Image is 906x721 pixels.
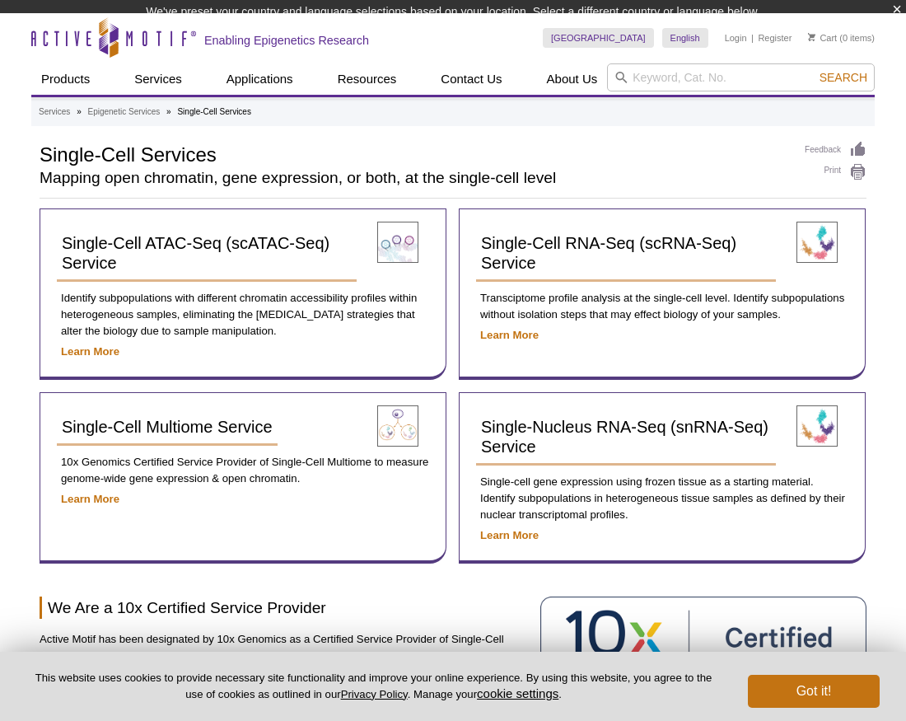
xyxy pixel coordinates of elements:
[62,234,329,272] span: Single-Cell ATAC-Seq (scATAC-Seq) Service
[431,63,511,95] a: Contact Us
[796,405,838,447] img: Single-Nucleus RNA-Seq (snRNA-Seq) Service
[204,33,369,48] h2: Enabling Epigenetics Research
[341,688,408,700] a: Privacy Policy
[725,32,747,44] a: Login
[40,141,788,166] h1: Single-Cell Services
[477,686,558,700] button: cookie settings
[61,345,119,358] a: Learn More
[177,107,250,116] li: Single-Cell Services
[476,226,776,282] a: Single-Cell RNA-Seq (scRNA-Seq) Service
[758,32,792,44] a: Register
[217,63,303,95] a: Applications
[31,63,100,95] a: Products
[476,474,848,523] p: Single-cell gene expression using frozen tissue as a starting material. Identify subpopulations i...
[662,28,708,48] a: English
[377,222,418,263] img: Single-Cell ATAC-Seq (scATAC-Seq) Service
[26,671,721,702] p: This website uses cookies to provide necessary site functionality and improve your online experie...
[476,290,848,323] p: Transciptome profile analysis at the single-cell level. Identify subpopulations without isolation...
[40,631,528,697] p: Active Motif has been designated by 10x Genomics as a Certified Service Provider of Single-Cell M...
[805,163,866,181] a: Print
[607,63,875,91] input: Keyword, Cat. No.
[480,529,539,541] a: Learn More
[473,12,516,51] img: Change Here
[480,329,539,341] a: Learn More
[537,63,608,95] a: About Us
[820,71,867,84] span: Search
[543,28,654,48] a: [GEOGRAPHIC_DATA]
[124,63,192,95] a: Services
[751,28,754,48] li: |
[62,418,273,436] span: Single-Cell Multiome Service​
[805,141,866,159] a: Feedback
[377,405,418,447] img: Single-Cell Multiome Service​
[87,105,160,119] a: Epigenetic Services
[481,234,736,272] span: Single-Cell RNA-Seq (scRNA-Seq) Service
[40,597,528,619] h2: We Are a 10x Certified Service Provider
[808,33,815,41] img: Your Cart
[40,171,788,185] h2: Mapping open chromatin, gene expression, or both, at the single-cell level
[57,226,357,282] a: Single-Cell ATAC-Seq (scATAC-Seq) Service
[796,222,838,263] img: Single-Cell RNA-Seq (scRNA-Seq) Service
[39,105,70,119] a: Services
[481,418,768,456] span: Single-Nucleus RNA-Seq (snRNA-Seq) Service​
[815,70,872,85] button: Search
[57,410,278,446] a: Single-Cell Multiome Service​
[166,107,171,116] li: »
[540,597,866,707] img: 10X Genomics Certified Service Provider
[77,107,82,116] li: »
[808,28,875,48] li: (0 items)
[61,493,119,505] a: Learn More
[748,675,880,708] button: Got it!
[476,410,776,466] a: Single-Nucleus RNA-Seq (snRNA-Seq) Service​
[328,63,407,95] a: Resources
[808,32,837,44] a: Cart
[57,290,429,339] p: Identify subpopulations with different chromatin accessibility profiles within heterogeneous samp...
[57,454,429,487] p: 10x Genomics Certified Service Provider of Single-Cell Multiome to measure genome-wide gene expre...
